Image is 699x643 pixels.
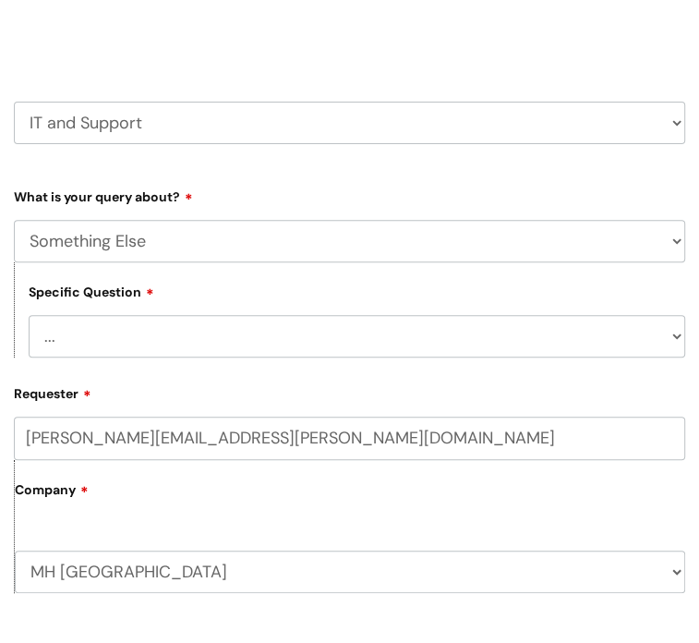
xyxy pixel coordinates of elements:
[14,380,685,402] label: Requester
[29,282,154,300] label: Specific Question
[14,417,685,459] input: Email
[14,183,685,205] label: What is your query about?
[14,7,685,42] h2: Select issue type
[15,476,685,517] label: Company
